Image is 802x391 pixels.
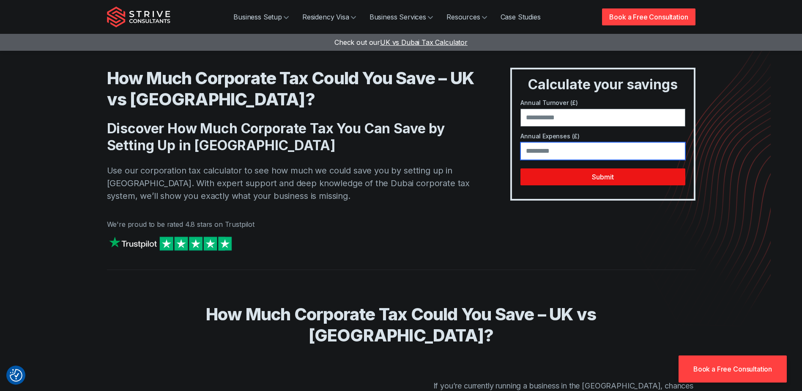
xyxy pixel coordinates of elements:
[380,38,468,47] span: UK vs Dubai Tax Calculator
[107,164,477,202] p: Use our corporation tax calculator to see how much we could save you by setting up in [GEOGRAPHIC...
[520,98,685,107] label: Annual Turnover (£)
[679,355,787,383] a: Book a Free Consultation
[10,369,22,382] img: Revisit consent button
[520,132,685,140] label: Annual Expenses (£)
[227,8,296,25] a: Business Setup
[107,234,234,253] img: Strive on Trustpilot
[10,369,22,382] button: Consent Preferences
[602,8,695,25] a: Book a Free Consultation
[107,6,170,28] img: Strive Consultants
[363,8,440,25] a: Business Services
[494,8,547,25] a: Case Studies
[515,76,690,93] h3: Calculate your savings
[107,120,477,154] h2: Discover How Much Corporate Tax You Can Save by Setting Up in [GEOGRAPHIC_DATA]
[131,304,672,346] h2: How Much Corporate Tax Could You Save – UK vs [GEOGRAPHIC_DATA]?
[296,8,363,25] a: Residency Visa
[520,168,685,185] button: Submit
[440,8,494,25] a: Resources
[107,68,477,110] h1: How Much Corporate Tax Could You Save – UK vs [GEOGRAPHIC_DATA]?
[334,38,468,47] a: Check out ourUK vs Dubai Tax Calculator
[107,219,477,229] p: We're proud to be rated 4.8 stars on Trustpilot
